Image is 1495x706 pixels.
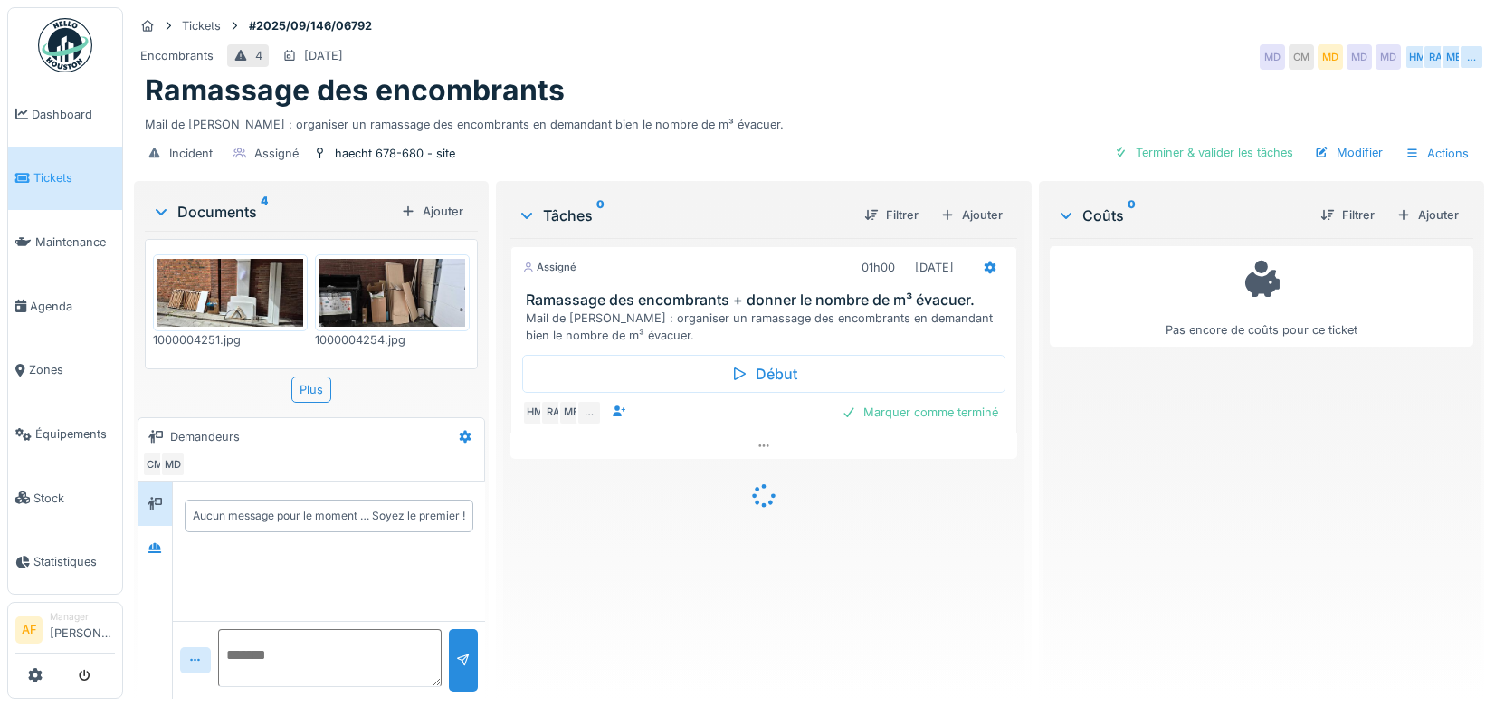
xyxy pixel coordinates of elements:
[1318,44,1343,70] div: MD
[254,145,299,162] div: Assigné
[170,428,240,445] div: Demandeurs
[8,466,122,530] a: Stock
[145,109,1473,133] div: Mail de [PERSON_NAME] : organiser un ramassage des encombrants en demandant bien le nombre de m³ ...
[33,553,115,570] span: Statistiques
[35,425,115,443] span: Équipements
[160,452,186,477] div: MD
[169,145,213,162] div: Incident
[1313,203,1382,227] div: Filtrer
[1441,44,1466,70] div: ME
[15,616,43,644] li: AF
[153,331,308,348] div: 1000004251.jpg
[522,260,576,275] div: Assigné
[8,274,122,339] a: Agenda
[522,400,548,425] div: HM
[145,73,565,108] h1: Ramassage des encombrants
[50,610,115,649] li: [PERSON_NAME]
[140,47,214,64] div: Encombrants
[30,298,115,315] span: Agenda
[1376,44,1401,70] div: MD
[526,291,1009,309] h3: Ramassage des encombrants + donner le nombre de m³ évacuer.
[33,490,115,507] span: Stock
[518,205,850,226] div: Tâches
[915,259,954,276] div: [DATE]
[152,201,394,223] div: Documents
[1459,44,1484,70] div: …
[1107,140,1300,165] div: Terminer & valider les tâches
[522,355,1005,393] div: Début
[1057,205,1306,226] div: Coûts
[142,452,167,477] div: CM
[50,610,115,624] div: Manager
[394,199,471,224] div: Ajouter
[157,259,303,326] img: rh8lo6mb7vfu99da62wyetlb5e3y
[38,18,92,72] img: Badge_color-CXgf-gQk.svg
[596,205,605,226] sup: 0
[1128,205,1136,226] sup: 0
[193,508,465,524] div: Aucun message pour le moment … Soyez le premier !
[15,610,115,654] a: AF Manager[PERSON_NAME]
[1062,254,1462,339] div: Pas encore de coûts pour ce ticket
[242,17,379,34] strong: #2025/09/146/06792
[862,259,895,276] div: 01h00
[8,402,122,466] a: Équipements
[1260,44,1285,70] div: MD
[1308,140,1390,165] div: Modifier
[255,47,262,64] div: 4
[576,400,602,425] div: …
[315,331,470,348] div: 1000004254.jpg
[304,47,343,64] div: [DATE]
[33,169,115,186] span: Tickets
[182,17,221,34] div: Tickets
[1289,44,1314,70] div: CM
[261,201,268,223] sup: 4
[291,377,331,403] div: Plus
[35,234,115,251] span: Maintenance
[1423,44,1448,70] div: RA
[335,145,455,162] div: haecht 678-680 - site
[834,400,1005,425] div: Marquer comme terminé
[8,339,122,403] a: Zones
[558,400,584,425] div: ME
[32,106,115,123] span: Dashboard
[319,259,465,326] img: 0297w2kzzt3kpe4f3osfujcgiah8
[526,310,1009,344] div: Mail de [PERSON_NAME] : organiser un ramassage des encombrants en demandant bien le nombre de m³ ...
[933,203,1010,227] div: Ajouter
[8,530,122,595] a: Statistiques
[857,203,926,227] div: Filtrer
[1397,140,1477,167] div: Actions
[1347,44,1372,70] div: MD
[29,361,115,378] span: Zones
[8,82,122,147] a: Dashboard
[540,400,566,425] div: RA
[8,147,122,211] a: Tickets
[1389,203,1466,227] div: Ajouter
[8,210,122,274] a: Maintenance
[1405,44,1430,70] div: HM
